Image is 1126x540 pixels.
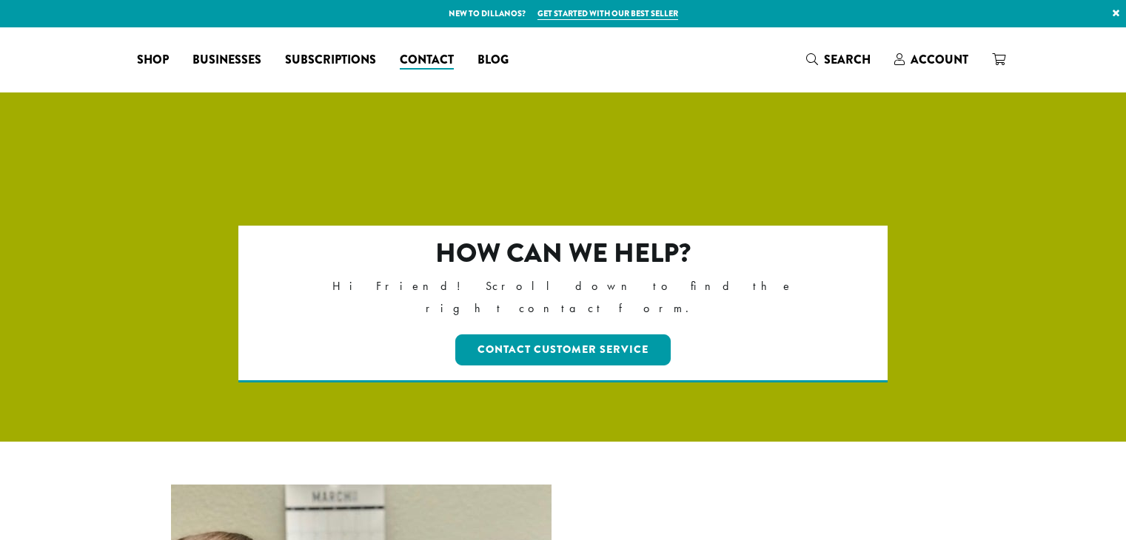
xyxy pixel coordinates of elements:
span: Shop [137,51,169,70]
span: Account [911,51,968,68]
a: Contact Customer Service [455,334,671,365]
span: Search [824,51,871,68]
span: Blog [477,51,509,70]
a: Search [794,47,882,72]
span: Businesses [192,51,261,70]
a: Shop [125,48,181,72]
h2: How can we help? [302,237,824,269]
p: Hi Friend! Scroll down to find the right contact form. [302,275,824,320]
span: Subscriptions [285,51,376,70]
span: Contact [400,51,454,70]
a: Get started with our best seller [537,7,678,20]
